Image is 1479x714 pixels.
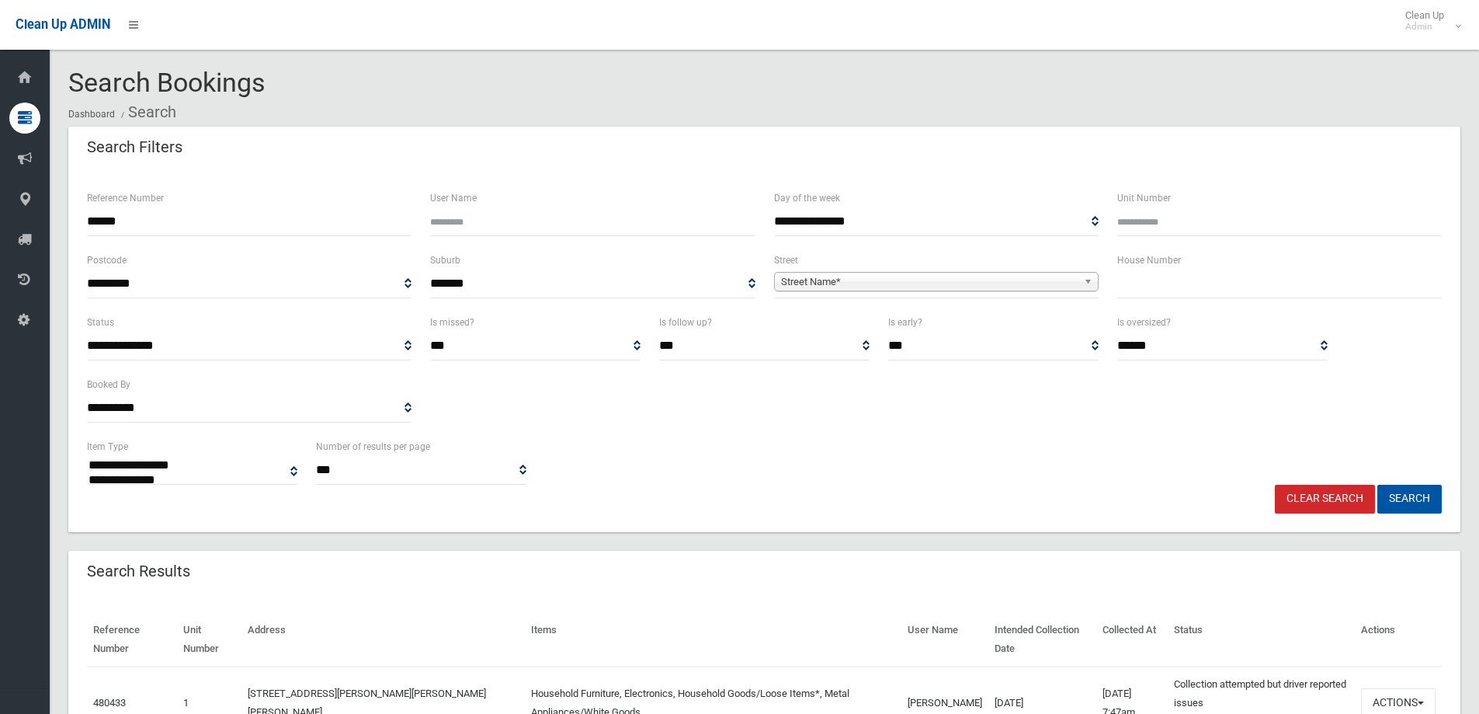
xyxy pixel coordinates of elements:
label: Postcode [87,252,127,269]
label: Unit Number [1117,190,1171,207]
span: Search Bookings [68,67,266,98]
label: Item Type [87,438,128,455]
th: Address [241,613,525,667]
label: User Name [430,190,477,207]
li: Search [117,98,176,127]
label: Is early? [888,314,922,331]
span: Clean Up ADMIN [16,17,110,32]
label: Is follow up? [659,314,712,331]
label: Status [87,314,114,331]
a: 480433 [93,697,126,709]
label: Number of results per page [316,438,430,455]
button: Search [1377,485,1442,514]
header: Search Filters [68,132,201,162]
label: Is missed? [430,314,474,331]
span: Clean Up [1397,9,1460,33]
label: Booked By [87,376,130,393]
a: Clear Search [1275,485,1375,514]
label: Day of the week [774,190,840,207]
label: Reference Number [87,190,164,207]
header: Search Results [68,556,209,587]
a: Dashboard [68,109,115,120]
th: Collected At [1096,613,1168,667]
th: User Name [901,613,988,667]
th: Actions [1355,613,1442,667]
th: Items [525,613,901,667]
label: House Number [1117,252,1181,269]
th: Intended Collection Date [988,613,1096,667]
label: Suburb [430,252,460,269]
small: Admin [1405,21,1444,33]
span: Street Name* [781,273,1078,291]
th: Unit Number [177,613,241,667]
th: Reference Number [87,613,177,667]
label: Street [774,252,798,269]
th: Status [1168,613,1355,667]
label: Is oversized? [1117,314,1171,331]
